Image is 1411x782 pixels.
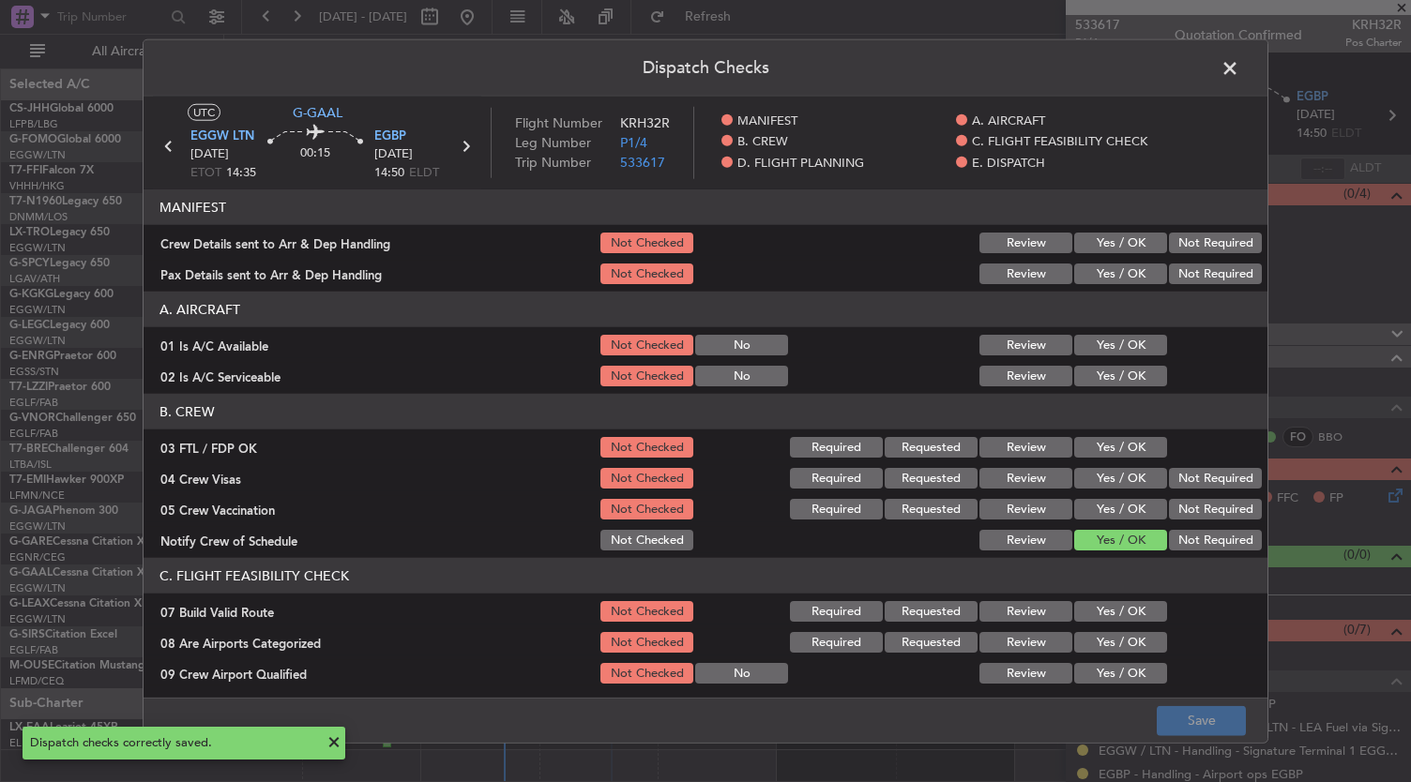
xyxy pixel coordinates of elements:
button: Not Required [1169,263,1262,284]
button: Review [979,663,1072,684]
header: Dispatch Checks [144,40,1267,97]
button: Review [979,437,1072,458]
button: Yes / OK [1074,468,1167,489]
button: Yes / OK [1074,437,1167,458]
button: Review [979,366,1072,386]
button: Yes / OK [1074,499,1167,519]
button: Yes / OK [1074,530,1167,550]
button: Review [979,632,1072,653]
button: Not Required [1169,468,1262,489]
button: Yes / OK [1074,632,1167,653]
button: Yes / OK [1074,233,1167,253]
button: Review [979,601,1072,622]
button: Review [979,530,1072,550]
button: Review [979,263,1072,284]
button: Yes / OK [1074,366,1167,386]
button: Review [979,335,1072,355]
button: Yes / OK [1074,263,1167,284]
button: Review [979,468,1072,489]
span: C. FLIGHT FEASIBILITY CHECK [972,133,1147,152]
button: Yes / OK [1074,601,1167,622]
button: Yes / OK [1074,335,1167,355]
button: Review [979,499,1072,519]
div: Dispatch checks correctly saved. [30,734,317,753]
button: Yes / OK [1074,663,1167,684]
button: Review [979,233,1072,253]
button: Not Required [1169,530,1262,550]
button: Not Required [1169,499,1262,519]
button: Not Required [1169,233,1262,253]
